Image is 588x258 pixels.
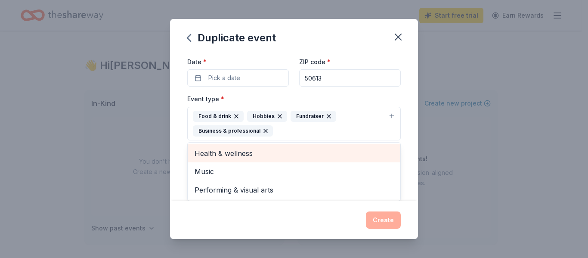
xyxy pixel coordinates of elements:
[291,111,336,122] div: Fundraiser
[193,125,273,137] div: Business & professional
[187,107,401,140] button: Food & drinkHobbiesFundraiserBusiness & professional
[187,142,401,201] div: Food & drinkHobbiesFundraiserBusiness & professional
[195,148,393,159] span: Health & wellness
[247,111,287,122] div: Hobbies
[195,166,393,177] span: Music
[193,111,244,122] div: Food & drink
[195,184,393,196] span: Performing & visual arts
